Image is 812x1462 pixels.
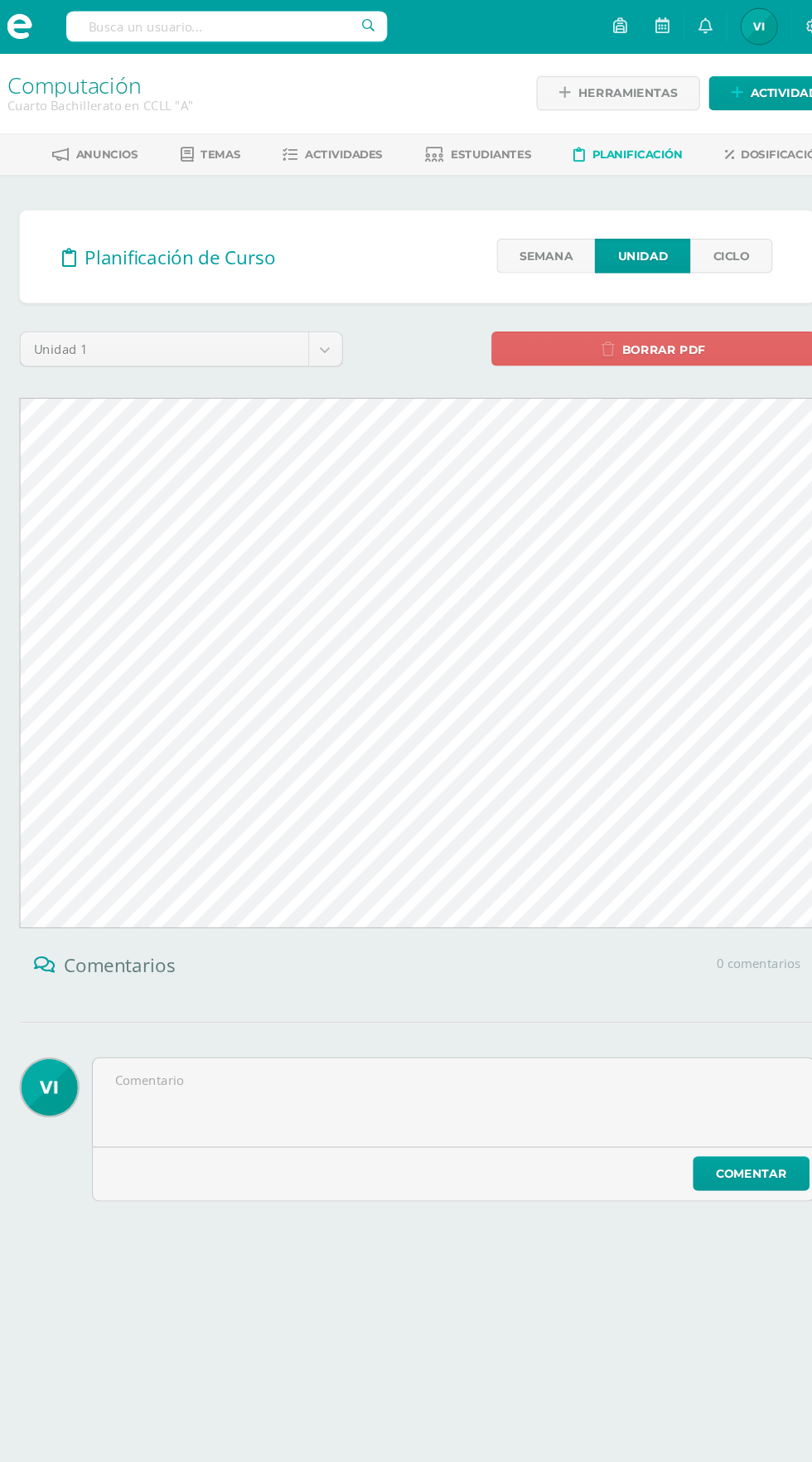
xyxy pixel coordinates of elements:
[557,72,650,103] span: Herramientas
[518,71,671,104] a: Herramientas
[687,891,766,916] div: 0 comentarios
[34,312,336,343] a: Unidad 1
[94,230,273,253] span: Planificación de Curso
[694,132,788,158] a: Dosificación
[598,312,676,343] span: Borrar PDF
[570,138,655,151] span: Planificación
[679,71,804,104] a: Actividad
[46,312,292,343] span: Unidad 1
[662,224,739,256] a: Ciclo
[553,132,655,158] a: Planificación
[573,224,662,256] a: Unidad
[33,991,89,1048] img: 5ea7f1e784c78610b99ac7ad51cfef5d.png
[665,1084,774,1116] input: Comentar
[476,311,779,343] a: Borrar PDF
[75,893,179,916] span: Comentarios
[710,8,743,41] img: c0ce1b3350cacf3227db14f927d4c0cc.png
[203,138,240,151] span: Temas
[22,68,496,91] h1: Computación
[437,138,513,151] span: Estudiantes
[64,132,144,158] a: Anuncios
[77,11,378,39] input: Busca un usuario...
[86,138,144,151] span: Anuncios
[280,132,374,158] a: Actividades
[301,138,374,151] span: Actividades
[22,65,147,94] a: Computación
[718,72,782,103] span: Actividad
[413,132,513,158] a: Estudiantes
[709,138,788,151] span: Dosificación
[22,91,496,107] div: Cuarto Bachillerato en CCLL 'A'
[184,132,240,158] a: Temas
[481,224,573,256] a: Semana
